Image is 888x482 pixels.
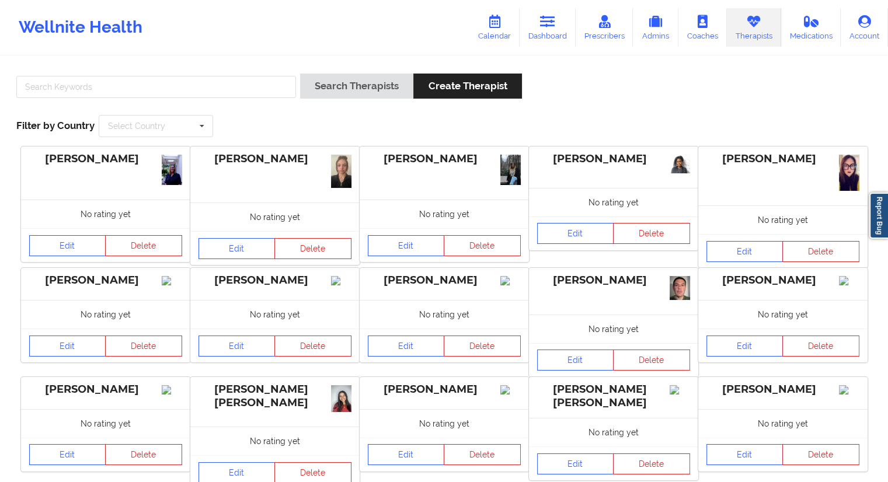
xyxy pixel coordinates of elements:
div: No rating yet [529,188,698,216]
button: Delete [782,336,859,357]
a: Edit [29,235,106,256]
a: Edit [199,336,276,357]
div: [PERSON_NAME] [537,274,690,287]
img: Image%2Fplaceholer-image.png [500,385,521,394]
span: Filter by Country [16,120,95,131]
img: 26c9f11c-092e-47a4-8012-d104f115c883_IMG_0342.jpeg [839,155,859,191]
a: Coaches [678,8,727,47]
a: Edit [29,336,106,357]
a: Account [841,8,888,47]
div: No rating yet [190,300,360,329]
img: 999d0e34-0391-4fb9-9c2f-1a2463b577ff_pho6.PNG [670,155,690,173]
a: Edit [368,336,445,357]
button: Search Therapists [300,74,413,99]
button: Delete [613,453,690,474]
a: Edit [537,453,614,474]
img: 9093e229-61fa-479b-8ce5-937f736cabe0_2010-04-30_15.35.16.jpeg [670,276,690,300]
button: Create Therapist [413,74,521,99]
div: [PERSON_NAME] [706,383,859,396]
div: [PERSON_NAME] [368,274,521,287]
a: Edit [199,238,276,259]
button: Delete [105,235,182,256]
img: Image%2Fplaceholer-image.png [839,276,859,285]
img: e8d9322b-87a8-4749-8894-564a7aebbd30_ARC_Headshot.JPG [162,155,182,186]
img: Image%2Fplaceholer-image.png [839,385,859,394]
div: [PERSON_NAME] [29,274,182,287]
div: Select Country [108,122,165,130]
div: No rating yet [698,300,868,329]
input: Search Keywords [16,76,296,98]
a: Dashboard [520,8,576,47]
div: [PERSON_NAME] [PERSON_NAME] [199,383,351,410]
div: No rating yet [360,200,529,228]
button: Delete [444,235,521,256]
a: Edit [537,223,614,244]
a: Edit [368,444,445,465]
div: No rating yet [190,202,360,231]
img: 779f1f66-6c34-41fa-a567-4dd406fe5b89_IMG_7574.jpg [331,155,351,188]
a: Edit [706,241,783,262]
button: Delete [782,444,859,465]
div: [PERSON_NAME] [PERSON_NAME] [537,383,690,410]
div: No rating yet [698,409,868,438]
div: No rating yet [529,418,698,446]
div: [PERSON_NAME] [706,152,859,166]
div: [PERSON_NAME] [199,274,351,287]
div: [PERSON_NAME] [368,152,521,166]
button: Delete [613,350,690,371]
img: Image%2Fplaceholer-image.png [670,385,690,394]
div: [PERSON_NAME] [537,152,690,166]
div: No rating yet [21,300,190,329]
img: Image%2Fplaceholer-image.png [331,276,351,285]
a: Prescribers [576,8,633,47]
button: Delete [274,238,351,259]
div: No rating yet [529,315,698,343]
a: Calendar [469,8,520,47]
img: 78d184fb-c5fe-4392-a05d-203689400d80_bf309b4c-38b3-475b-a2d8-9582fba8e2a0IMG_4077.jpeg [331,385,351,413]
button: Delete [613,223,690,244]
button: Delete [782,241,859,262]
a: Admins [633,8,678,47]
a: Edit [368,235,445,256]
div: No rating yet [190,427,360,455]
div: [PERSON_NAME] [29,152,182,166]
a: Edit [706,336,783,357]
div: No rating yet [698,205,868,234]
button: Delete [274,336,351,357]
button: Delete [444,444,521,465]
div: No rating yet [21,200,190,228]
a: Medications [781,8,841,47]
button: Delete [444,336,521,357]
button: Delete [105,444,182,465]
img: Image%2Fplaceholer-image.png [500,276,521,285]
button: Delete [105,336,182,357]
a: Edit [29,444,106,465]
div: No rating yet [21,409,190,438]
div: No rating yet [360,300,529,329]
div: [PERSON_NAME] [706,274,859,287]
div: [PERSON_NAME] [368,383,521,396]
a: Edit [706,444,783,465]
div: [PERSON_NAME] [199,152,351,166]
a: Report Bug [869,193,888,239]
img: Image%2Fplaceholer-image.png [162,276,182,285]
div: No rating yet [360,409,529,438]
div: [PERSON_NAME] [29,383,182,396]
img: Image%2Fplaceholer-image.png [162,385,182,394]
a: Edit [537,350,614,371]
img: 0835415d-06e6-44a3-b5c1-d628e83c7203_IMG_3054.jpeg [500,155,521,186]
a: Therapists [727,8,781,47]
